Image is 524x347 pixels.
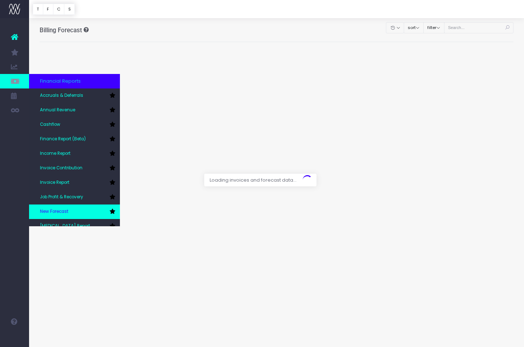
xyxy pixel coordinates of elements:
[40,92,83,99] span: Accruals & Deferrals
[29,219,120,234] a: [MEDICAL_DATA] Report
[29,103,120,117] a: Annual Revenue
[40,107,75,113] span: Annual Revenue
[29,161,120,175] a: Invoice Contribution
[33,4,43,15] button: T
[40,150,70,157] span: Income Report
[40,208,68,215] span: New Forecast
[29,175,120,190] a: Invoice Report
[33,4,75,15] div: Vertical button group
[43,4,53,15] button: F
[64,4,75,15] button: S
[40,121,60,128] span: Cashflow
[29,88,120,103] a: Accruals & Deferrals
[40,165,82,172] span: Invoice Contribution
[29,205,120,219] a: New Forecast
[40,136,86,142] span: Finance Report (Beta)
[40,194,83,201] span: Job Profit & Recovery
[29,146,120,161] a: Income Report
[9,332,20,343] img: images/default_profile_image.png
[40,179,69,186] span: Invoice Report
[29,132,120,146] a: Finance Report (Beta)
[204,174,302,187] span: Loading invoices and forecast data...
[29,117,120,132] a: Cashflow
[40,223,90,230] span: [MEDICAL_DATA] Report
[29,190,120,205] a: Job Profit & Recovery
[53,4,65,15] button: C
[40,78,81,85] span: Financial Reports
